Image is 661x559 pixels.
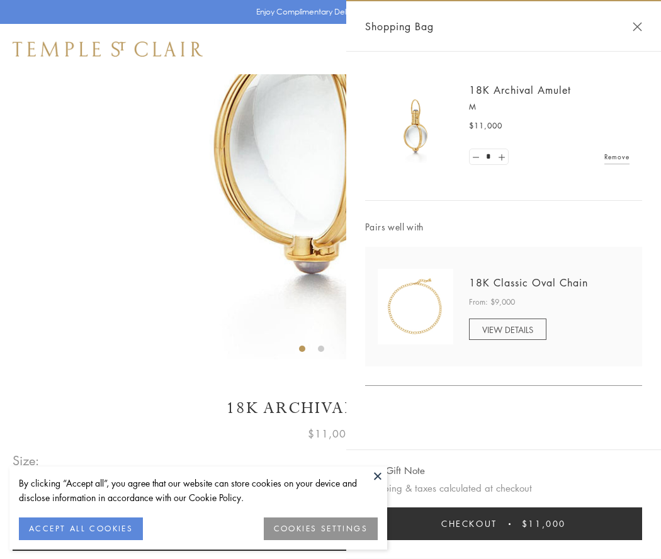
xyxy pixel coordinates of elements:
[469,83,571,97] a: 18K Archival Amulet
[264,517,378,540] button: COOKIES SETTINGS
[308,426,353,442] span: $11,000
[469,296,515,308] span: From: $9,000
[365,480,642,496] p: Shipping & taxes calculated at checkout
[13,42,203,57] img: Temple St. Clair
[469,276,588,290] a: 18K Classic Oval Chain
[19,517,143,540] button: ACCEPT ALL COOKIES
[522,517,566,531] span: $11,000
[19,476,378,505] div: By clicking “Accept all”, you agree that our website can store cookies on your device and disclos...
[378,88,453,164] img: 18K Archival Amulet
[365,507,642,540] button: Checkout $11,000
[13,397,648,419] h1: 18K Archival Amulet
[495,149,507,165] a: Set quantity to 2
[469,319,546,340] a: VIEW DETAILS
[633,22,642,31] button: Close Shopping Bag
[256,6,399,18] p: Enjoy Complimentary Delivery & Returns
[469,120,502,132] span: $11,000
[13,450,40,471] span: Size:
[604,150,630,164] a: Remove
[378,269,453,344] img: N88865-OV18
[469,101,630,113] p: M
[365,220,642,234] span: Pairs well with
[470,149,482,165] a: Set quantity to 0
[482,324,533,336] span: VIEW DETAILS
[365,463,425,478] button: Add Gift Note
[365,18,434,35] span: Shopping Bag
[441,517,497,531] span: Checkout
